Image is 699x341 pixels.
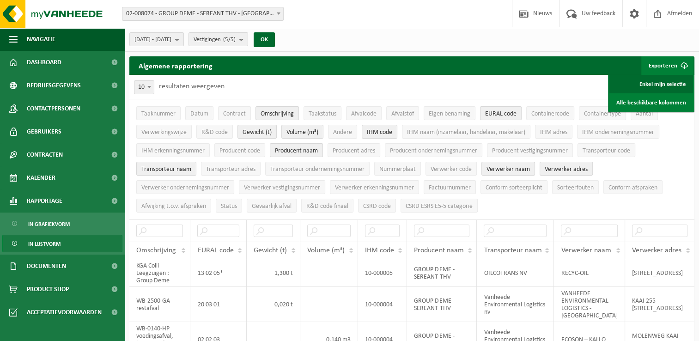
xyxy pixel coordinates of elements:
span: Nummerplaat [379,166,416,173]
button: Transporteur codeTransporteur code: Activate to sort [577,143,635,157]
span: Eigen benaming [429,110,470,117]
button: ContractContract: Activate to sort [218,106,251,120]
span: Verwerker adres [632,247,681,254]
span: Verwerker adres [545,166,588,173]
td: 1,300 t [247,259,300,287]
span: Contactpersonen [27,97,80,120]
span: 10 [134,80,154,94]
button: FactuurnummerFactuurnummer: Activate to sort [424,180,476,194]
button: Transporteur adresTransporteur adres: Activate to sort [201,162,261,176]
span: Bedrijfsgegevens [27,74,81,97]
span: Verwerker erkenningsnummer [335,184,414,191]
span: Product Shop [27,278,69,301]
button: IHM ondernemingsnummerIHM ondernemingsnummer: Activate to sort [577,125,659,139]
button: Verwerker erkenningsnummerVerwerker erkenningsnummer: Activate to sort [330,180,419,194]
span: Gewicht (t) [243,129,272,136]
button: Verwerker ondernemingsnummerVerwerker ondernemingsnummer: Activate to sort [136,180,234,194]
span: Producent naam [414,247,463,254]
button: Conform sorteerplicht : Activate to sort [480,180,547,194]
span: EURAL code [197,247,233,254]
span: IHM code [365,247,394,254]
button: Conform afspraken : Activate to sort [603,180,663,194]
button: SorteerfoutenSorteerfouten: Activate to sort [552,180,599,194]
button: R&D code finaalR&amp;D code finaal: Activate to sort [301,199,353,213]
button: Producent ondernemingsnummerProducent ondernemingsnummer: Activate to sort [385,143,482,157]
span: Omschrijving [136,247,176,254]
button: Verwerker codeVerwerker code: Activate to sort [425,162,477,176]
span: [DATE] - [DATE] [134,33,171,47]
button: Transporteur ondernemingsnummerTransporteur ondernemingsnummer : Activate to sort [265,162,370,176]
span: Producent code [219,147,260,154]
span: Producent adres [333,147,375,154]
button: IHM naam (inzamelaar, handelaar, makelaar)IHM naam (inzamelaar, handelaar, makelaar): Activate to... [402,125,530,139]
span: Verwerker vestigingsnummer [244,184,320,191]
span: Gewicht (t) [254,247,287,254]
button: Gewicht (t)Gewicht (t): Activate to sort [237,125,277,139]
button: NummerplaatNummerplaat: Activate to sort [374,162,421,176]
span: In lijstvorm [28,235,61,253]
span: Volume (m³) [286,129,318,136]
span: In grafiekvorm [28,215,70,233]
button: TaaknummerTaaknummer: Activate to sort [136,106,181,120]
td: Vanheede Environmental Logistics nv [477,287,554,322]
button: VerwerkingswijzeVerwerkingswijze: Activate to sort [136,125,192,139]
span: CSRD code [363,203,391,210]
button: IHM codeIHM code: Activate to sort [362,125,397,139]
span: 02-008074 - GROUP DEME - SEREANT THV - ANTWERPEN [122,7,284,21]
button: Volume (m³)Volume (m³): Activate to sort [281,125,323,139]
button: StatusStatus: Activate to sort [216,199,242,213]
td: RECYC-OIL [554,259,625,287]
td: 0,020 t [247,287,300,322]
span: Verwerker ondernemingsnummer [141,184,229,191]
td: GROUP DEME - SEREANT THV [407,287,477,322]
span: Vestigingen [194,33,236,47]
td: 10-000004 [358,287,407,322]
span: Verwerker code [431,166,472,173]
span: Producent naam [275,147,318,154]
button: Verwerker vestigingsnummerVerwerker vestigingsnummer: Activate to sort [239,180,325,194]
count: (5/5) [223,37,236,43]
button: AfvalstofAfvalstof: Activate to sort [386,106,419,120]
span: Aantal [636,110,653,117]
span: Transporteur ondernemingsnummer [270,166,365,173]
span: Gevaarlijk afval [252,203,292,210]
span: Containercode [531,110,569,117]
span: Contract [223,110,246,117]
span: EURAL code [485,110,517,117]
td: KGA Colli Leegzuigen : Group Deme [129,259,190,287]
a: Enkel mijn selectie [609,75,693,93]
span: Volume (m³) [307,247,345,254]
span: IHM adres [540,129,567,136]
a: In grafiekvorm [2,215,122,232]
td: VANHEEDE ENVIRONMENTAL LOGISTICS - [GEOGRAPHIC_DATA] [554,287,625,322]
button: Producent naamProducent naam: Activate to sort [270,143,323,157]
button: AndereAndere: Activate to sort [328,125,357,139]
h2: Algemene rapportering [129,56,222,75]
span: Verwerker naam [561,247,611,254]
span: Acceptatievoorwaarden [27,301,102,324]
button: Producent codeProducent code: Activate to sort [214,143,265,157]
span: Gebruikers [27,120,61,143]
button: ContainercodeContainercode: Activate to sort [526,106,574,120]
span: IHM code [367,129,392,136]
span: Status [221,203,237,210]
button: Producent adresProducent adres: Activate to sort [328,143,380,157]
button: ContainertypeContainertype: Activate to sort [579,106,626,120]
span: Sorteerfouten [557,184,594,191]
span: Verwerker naam [486,166,530,173]
button: Vestigingen(5/5) [188,32,248,46]
span: Navigatie [27,28,55,51]
td: GROUP DEME - SEREANT THV [407,259,477,287]
button: CSRD ESRS E5-5 categorieCSRD ESRS E5-5 categorie: Activate to sort [401,199,478,213]
button: Afwijking t.o.v. afsprakenAfwijking t.o.v. afspraken: Activate to sort [136,199,211,213]
td: 10-000005 [358,259,407,287]
span: Afwijking t.o.v. afspraken [141,203,206,210]
td: 20 03 01 [190,287,246,322]
span: Transporteur adres [206,166,255,173]
td: 13 02 05* [190,259,246,287]
span: Conform sorteerplicht [486,184,542,191]
button: CSRD codeCSRD code: Activate to sort [358,199,396,213]
span: Transporteur naam [141,166,191,173]
button: Gevaarlijk afval : Activate to sort [247,199,297,213]
button: [DATE] - [DATE] [129,32,184,46]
